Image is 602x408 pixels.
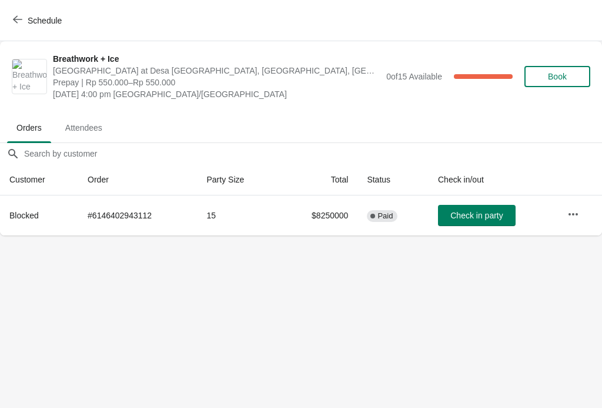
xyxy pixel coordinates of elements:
span: Schedule [28,16,62,25]
td: # 6146402943112 [78,195,197,235]
span: Check in party [450,211,503,220]
span: Paid [377,211,393,221]
span: Book [548,72,567,81]
th: Party Size [197,164,278,195]
span: Attendees [56,117,112,138]
span: Orders [7,117,51,138]
th: Check in/out [429,164,558,195]
th: Status [357,164,429,195]
span: [DATE] 4:00 pm [GEOGRAPHIC_DATA]/[GEOGRAPHIC_DATA] [53,88,380,100]
span: Blocked [9,211,39,220]
th: Order [78,164,197,195]
span: Breathwork + Ice [53,53,380,65]
button: Book [524,66,590,87]
span: [GEOGRAPHIC_DATA] at Desa [GEOGRAPHIC_DATA], [GEOGRAPHIC_DATA], [GEOGRAPHIC_DATA], [GEOGRAPHIC_DA... [53,65,380,77]
span: Prepay | Rp 550.000–Rp 550.000 [53,77,380,88]
button: Schedule [6,10,71,31]
td: $8250000 [278,195,357,235]
span: 0 of 15 Available [386,72,442,81]
th: Total [278,164,357,195]
img: Breathwork + Ice [12,59,46,94]
td: 15 [197,195,278,235]
button: Check in party [438,205,516,226]
input: Search by customer [24,143,602,164]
